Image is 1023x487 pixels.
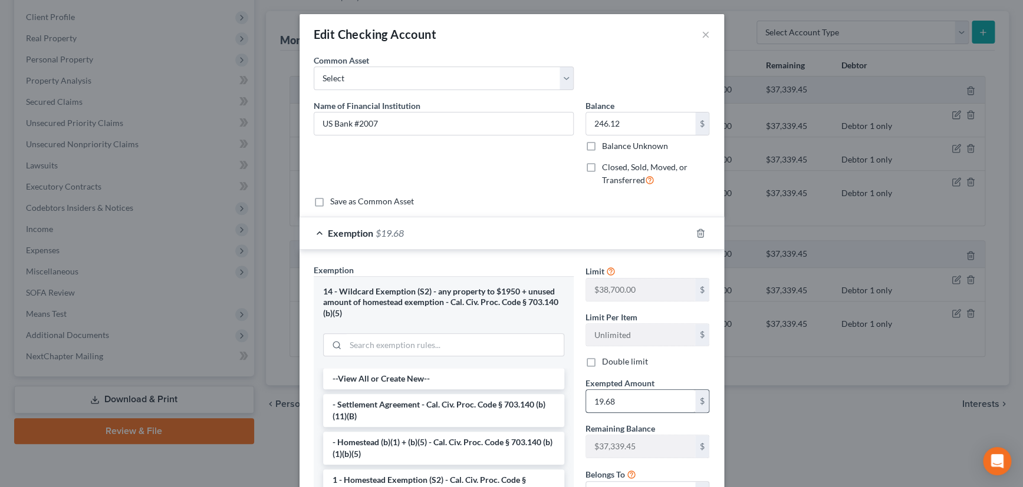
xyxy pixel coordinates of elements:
div: Edit Checking Account [314,26,436,42]
label: Common Asset [314,54,369,67]
div: $ [695,435,709,458]
input: 0.00 [586,112,695,135]
span: Exemption [314,265,354,275]
input: -- [586,435,695,458]
div: 14 - Wildcard Exemption (S2) - any property to $1950 + unused amount of homestead exemption - Cal... [323,286,564,319]
div: $ [695,324,709,346]
li: - Settlement Agreement - Cal. Civ. Proc. Code § 703.140 (b)(11)(B) [323,394,564,427]
label: Balance [585,100,614,112]
div: Open Intercom Messenger [983,447,1011,475]
input: Search exemption rules... [346,334,564,356]
span: Exempted Amount [585,378,654,388]
span: Exemption [328,227,373,238]
div: $ [695,279,709,301]
div: $ [695,112,709,135]
button: × [702,27,710,41]
label: Remaining Balance [585,422,655,435]
input: Enter name... [314,112,573,135]
span: Belongs To [585,469,625,479]
label: Limit Per Item [585,311,637,323]
label: Balance Unknown [602,140,668,152]
span: Closed, Sold, Moved, or Transferred [602,162,688,185]
input: -- [586,279,695,301]
span: Name of Financial Institution [314,101,420,111]
label: Save as Common Asset [330,196,414,207]
span: $19.68 [376,227,404,238]
span: Limit [585,266,604,276]
input: 0.00 [586,390,695,412]
li: - Homestead (b)(1) + (b)(5) - Cal. Civ. Proc. Code § 703.140 (b)(1)(b)(5) [323,432,564,465]
input: -- [586,324,695,346]
div: $ [695,390,709,412]
label: Double limit [602,356,648,367]
li: --View All or Create New-- [323,368,564,389]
